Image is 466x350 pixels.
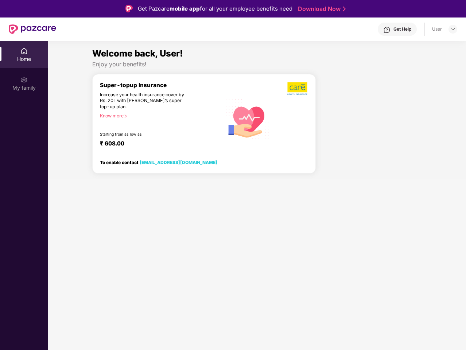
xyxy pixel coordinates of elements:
[221,92,273,145] img: svg+xml;base64,PHN2ZyB4bWxucz0iaHR0cDovL3d3dy53My5vcmcvMjAwMC9zdmciIHhtbG5zOnhsaW5rPSJodHRwOi8vd3...
[170,5,200,12] strong: mobile app
[92,61,422,68] div: Enjoy your benefits!
[92,48,183,59] span: Welcome back, User!
[100,132,190,137] div: Starting from as low as
[140,160,217,165] a: [EMAIL_ADDRESS][DOMAIN_NAME]
[100,92,190,110] div: Increase your health insurance cover by Rs. 20L with [PERSON_NAME]’s super top-up plan.
[100,160,217,165] div: To enable contact
[9,24,56,34] img: New Pazcare Logo
[138,4,292,13] div: Get Pazcare for all your employee benefits need
[20,47,28,55] img: svg+xml;base64,PHN2ZyBpZD0iSG9tZSIgeG1sbnM9Imh0dHA6Ly93d3cudzMub3JnLzIwMDAvc3ZnIiB3aWR0aD0iMjAiIG...
[383,26,391,34] img: svg+xml;base64,PHN2ZyBpZD0iSGVscC0zMngzMiIgeG1sbnM9Imh0dHA6Ly93d3cudzMub3JnLzIwMDAvc3ZnIiB3aWR0aD...
[432,26,442,32] div: User
[343,5,346,13] img: Stroke
[450,26,456,32] img: svg+xml;base64,PHN2ZyBpZD0iRHJvcGRvd24tMzJ4MzIiIHhtbG5zPSJodHRwOi8vd3d3LnczLm9yZy8yMDAwL3N2ZyIgd2...
[124,114,128,118] span: right
[287,82,308,96] img: b5dec4f62d2307b9de63beb79f102df3.png
[100,113,217,118] div: Know more
[100,140,214,149] div: ₹ 608.00
[100,82,221,89] div: Super-topup Insurance
[125,5,133,12] img: Logo
[393,26,411,32] div: Get Help
[298,5,343,13] a: Download Now
[20,76,28,83] img: svg+xml;base64,PHN2ZyB3aWR0aD0iMjAiIGhlaWdodD0iMjAiIHZpZXdCb3g9IjAgMCAyMCAyMCIgZmlsbD0ibm9uZSIgeG...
